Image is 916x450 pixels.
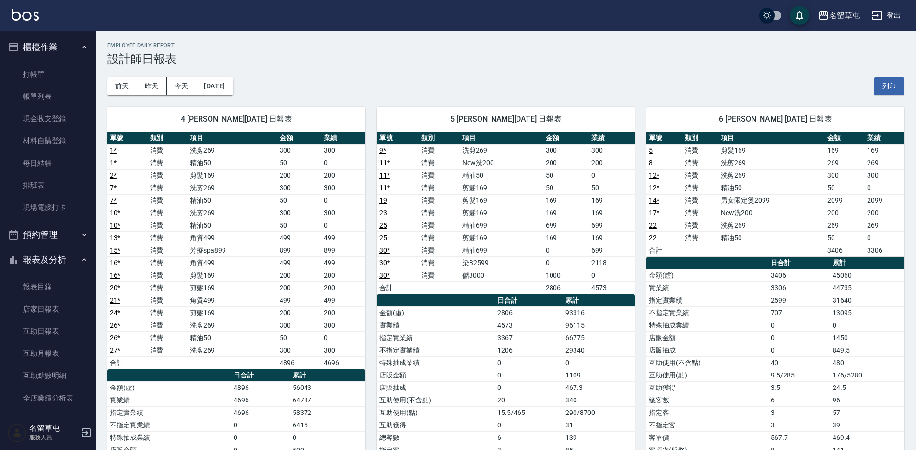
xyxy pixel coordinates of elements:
th: 業績 [589,132,635,145]
td: 剪髮169 [188,169,277,182]
td: 4573 [495,319,563,331]
td: 消費 [419,231,460,244]
td: 0 [321,219,365,231]
td: 合計 [107,356,148,369]
td: 指定實業績 [377,331,495,344]
td: 金額(虛) [107,381,231,394]
th: 類別 [419,132,460,145]
td: 1109 [563,369,635,381]
td: 50 [543,182,589,194]
th: 金額 [277,132,321,145]
table: a dense table [377,132,635,294]
td: 消費 [682,182,718,194]
td: 0 [563,356,635,369]
td: 洗剪269 [188,182,277,194]
td: 0 [768,331,830,344]
table: a dense table [107,132,365,369]
td: 56043 [290,381,365,394]
td: 899 [321,244,365,256]
td: 消費 [148,294,188,306]
td: 169 [543,207,589,219]
a: 22 [649,221,657,229]
td: 2118 [589,256,635,269]
td: 洗剪269 [718,169,824,182]
img: Logo [12,9,39,21]
a: 排班表 [4,174,92,196]
td: 2099 [865,194,904,207]
td: 消費 [148,219,188,231]
td: 300 [321,182,365,194]
td: New洗200 [460,157,543,169]
td: 洗剪269 [460,144,543,157]
td: 50 [277,219,321,231]
td: 0 [495,381,563,394]
button: 列印 [874,77,904,95]
td: 499 [277,231,321,244]
td: 899 [277,244,321,256]
td: 消費 [148,269,188,281]
a: 每日結帳 [4,152,92,174]
td: 指定實業績 [646,294,768,306]
a: 5 [649,146,653,154]
td: 50 [825,182,865,194]
td: 300 [277,182,321,194]
td: 實業績 [377,319,495,331]
td: 消費 [419,269,460,281]
td: 300 [277,319,321,331]
th: 金額 [543,132,589,145]
table: a dense table [646,132,904,257]
td: 200 [277,269,321,281]
a: 25 [379,221,387,229]
td: 芳療spa899 [188,244,277,256]
th: 項目 [188,132,277,145]
a: 互助點數明細 [4,365,92,387]
td: 300 [277,144,321,157]
td: 499 [277,256,321,269]
td: 消費 [682,219,718,231]
td: 染B2599 [460,256,543,269]
td: 4573 [589,281,635,294]
a: 材料自購登錄 [4,130,92,152]
span: 5 [PERSON_NAME][DATE] 日報表 [388,114,623,124]
td: 340 [563,394,635,406]
td: 剪髮169 [188,281,277,294]
td: 0 [830,319,904,331]
td: 699 [589,244,635,256]
th: 項目 [460,132,543,145]
td: 96115 [563,319,635,331]
td: 290/8700 [563,406,635,419]
td: 不指定實業績 [107,419,231,431]
div: 名留草屯 [829,10,860,22]
td: 2099 [825,194,865,207]
td: 15.5/465 [495,406,563,419]
td: 29340 [563,344,635,356]
a: 現場電腦打卡 [4,196,92,219]
td: 0 [321,194,365,207]
td: 499 [277,294,321,306]
td: 精油699 [460,219,543,231]
td: 不指定實業績 [377,344,495,356]
td: 45060 [830,269,904,281]
td: 0 [543,244,589,256]
td: 角質499 [188,256,277,269]
h2: Employee Daily Report [107,42,904,49]
td: 洗剪269 [188,319,277,331]
td: 消費 [682,207,718,219]
span: 6 [PERSON_NAME] [DATE] 日報表 [658,114,893,124]
td: 剪髮169 [718,144,824,157]
td: 200 [825,207,865,219]
td: 200 [277,281,321,294]
button: 報表及分析 [4,247,92,272]
a: 報表目錄 [4,276,92,298]
td: 66775 [563,331,635,344]
td: 消費 [682,194,718,207]
th: 累計 [563,294,635,307]
td: 31 [563,419,635,431]
td: 指定客 [646,406,768,419]
td: 200 [589,157,635,169]
button: save [790,6,809,25]
h5: 名留草屯 [29,424,78,433]
td: 3 [768,406,830,419]
td: 精油50 [460,169,543,182]
th: 單號 [107,132,148,145]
